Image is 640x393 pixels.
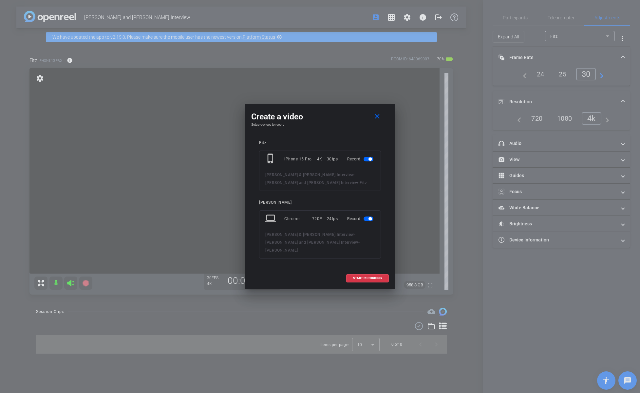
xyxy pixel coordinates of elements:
span: - [354,173,356,177]
span: [PERSON_NAME] & [PERSON_NAME] Interview [265,173,354,177]
span: [PERSON_NAME] & [PERSON_NAME] Interview [265,232,354,237]
span: [PERSON_NAME] and [PERSON_NAME] Interview [265,180,358,185]
span: - [358,180,360,185]
mat-icon: laptop [265,213,277,225]
span: Fitz [360,180,367,185]
mat-icon: close [373,113,381,121]
span: START RECORDING [353,277,382,280]
div: Chrome [284,213,312,225]
div: Record [347,153,375,165]
div: Fitz [259,140,381,145]
div: 4K | 30fps [317,153,338,165]
div: [PERSON_NAME] [259,200,381,205]
div: iPhone 15 Pro [284,153,317,165]
h4: Setup devices to record [251,123,389,127]
span: - [354,232,356,237]
span: - [358,240,360,245]
mat-icon: phone_iphone [265,153,277,165]
div: 720P | 24fps [312,213,338,225]
span: [PERSON_NAME] and [PERSON_NAME] Interview [265,240,358,245]
span: [PERSON_NAME] [265,248,298,253]
div: Create a video [251,111,389,123]
button: START RECORDING [346,274,389,282]
div: Record [347,213,375,225]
